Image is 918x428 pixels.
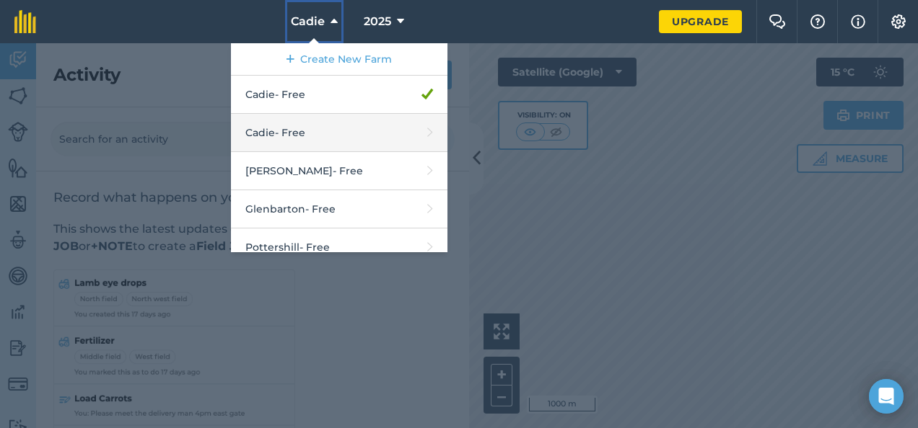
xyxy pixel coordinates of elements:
a: Cadie- Free [231,114,447,152]
span: Cadie [291,13,325,30]
a: Pottershill- Free [231,228,447,267]
a: Upgrade [659,10,742,33]
img: svg+xml;base64,PHN2ZyB4bWxucz0iaHR0cDovL3d3dy53My5vcmcvMjAwMC9zdmciIHdpZHRoPSIxNyIgaGVpZ2h0PSIxNy... [851,13,865,30]
a: Create New Farm [231,43,447,76]
div: Open Intercom Messenger [869,379,904,414]
a: Glenbarton- Free [231,190,447,228]
a: [PERSON_NAME]- Free [231,152,447,190]
a: Cadie- Free [231,76,447,114]
span: 2025 [364,13,391,30]
img: A question mark icon [809,14,826,29]
img: A cog icon [890,14,907,29]
img: fieldmargin Logo [14,10,36,33]
img: Two speech bubbles overlapping with the left bubble in the forefront [769,14,786,29]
